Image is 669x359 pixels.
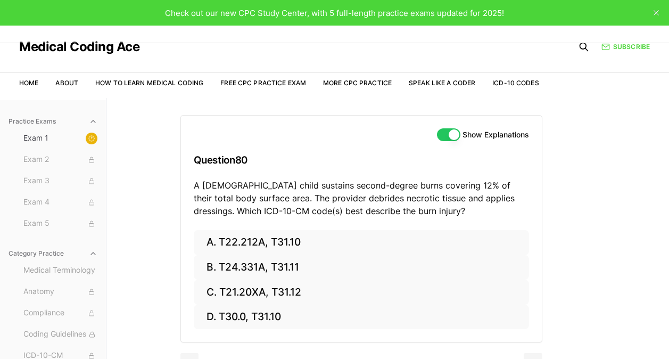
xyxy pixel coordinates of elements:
span: Anatomy [23,286,97,298]
a: Home [19,79,38,87]
a: How to Learn Medical Coding [95,79,203,87]
a: Free CPC Practice Exam [220,79,306,87]
button: Exam 1 [19,130,102,147]
span: Exam 1 [23,133,97,144]
button: Medical Terminology [19,262,102,279]
span: Exam 4 [23,197,97,208]
p: A [DEMOGRAPHIC_DATA] child sustains second-degree burns covering 12% of their total body surface ... [194,179,529,217]
span: Exam 3 [23,175,97,187]
button: A. T22.212A, T31.10 [194,230,529,255]
span: Compliance [23,307,97,319]
button: Anatomy [19,283,102,300]
span: Check out our new CPC Study Center, with 5 full-length practice exams updated for 2025! [165,8,504,18]
a: Medical Coding Ace [19,40,139,53]
button: Category Practice [4,245,102,262]
button: D. T30.0, T31.10 [194,305,529,330]
span: Exam 2 [23,154,97,166]
span: Coding Guidelines [23,329,97,340]
button: B. T24.331A, T31.11 [194,255,529,280]
label: Show Explanations [462,131,529,138]
span: Exam 5 [23,218,97,230]
span: Medical Terminology [23,265,97,276]
button: close [648,4,665,21]
a: About [55,79,78,87]
a: Speak Like a Coder [409,79,475,87]
button: Exam 4 [19,194,102,211]
h3: Question 80 [194,144,529,176]
a: Subscribe [601,42,650,52]
a: More CPC Practice [323,79,392,87]
button: Exam 3 [19,173,102,190]
button: C. T21.20XA, T31.12 [194,280,529,305]
a: ICD-10 Codes [492,79,539,87]
button: Coding Guidelines [19,326,102,343]
button: Exam 5 [19,215,102,232]
button: Compliance [19,305,102,322]
button: Practice Exams [4,113,102,130]
button: Exam 2 [19,151,102,168]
